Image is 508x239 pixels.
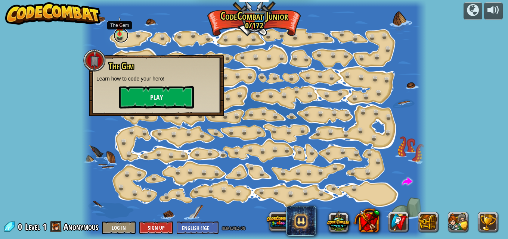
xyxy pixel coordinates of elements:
span: The Gem [109,60,134,72]
button: Adjust volume [484,2,503,20]
span: beta levels on [222,224,245,231]
span: Level [25,221,40,233]
button: Log In [102,221,136,234]
span: 0 [18,221,24,233]
img: level-banner-unstarted.png [116,17,124,35]
button: Play [119,86,194,109]
button: Campaigns [464,2,482,20]
span: Anonymous [63,221,98,233]
img: CodeCombat - Learn how to code by playing a game [5,2,101,25]
p: Learn how to code your hero! [96,75,217,82]
button: Sign Up [139,221,173,234]
span: 1 [43,221,47,233]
